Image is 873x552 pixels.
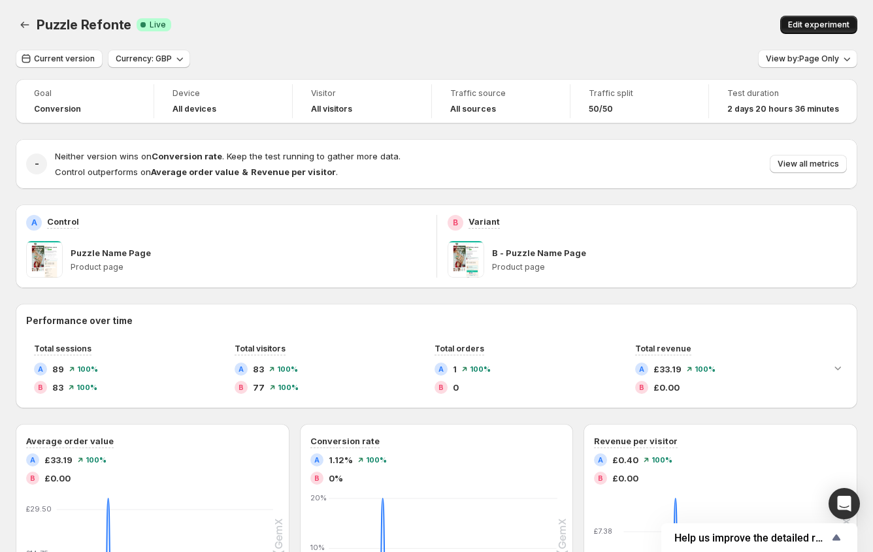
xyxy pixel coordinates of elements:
span: Help us improve the detailed report for A/B campaigns [674,532,829,544]
h2: A [38,365,43,373]
button: Expand chart [829,359,847,377]
span: 83 [52,381,63,394]
h3: Average order value [26,434,114,447]
span: Current version [34,54,95,64]
p: B - Puzzle Name Page [492,246,586,259]
span: 100 % [77,365,98,373]
span: Total revenue [635,344,691,353]
span: 77 [253,381,265,394]
p: Variant [469,215,500,228]
span: View all metrics [778,159,839,169]
span: £0.00 [44,472,71,485]
span: 100 % [277,365,298,373]
span: 0 [453,381,459,394]
button: Currency: GBP [108,50,190,68]
span: 1 [453,363,457,376]
span: Device [173,88,274,99]
h4: All sources [450,104,496,114]
h2: A [30,456,35,464]
p: Product page [71,262,426,272]
a: GoalConversion [34,87,135,116]
span: Conversion [34,104,81,114]
span: £0.00 [612,472,638,485]
p: Product page [492,262,848,272]
button: Current version [16,50,103,68]
span: Traffic split [589,88,690,99]
strong: & [242,167,248,177]
h2: B [453,218,458,228]
text: £7.38 [594,527,612,536]
strong: Revenue per visitor [251,167,336,177]
span: Visitor [311,88,412,99]
h2: B [598,474,603,482]
span: Total orders [435,344,484,353]
h2: A [639,365,644,373]
span: £33.19 [44,453,73,466]
h2: B [438,383,444,391]
h2: A [239,365,244,373]
img: Puzzle Name Page [26,241,63,278]
p: Control [47,215,79,228]
span: Puzzle Refonte [37,17,131,33]
div: Open Intercom Messenger [829,488,860,519]
h2: - [35,157,39,170]
span: 1.12% [329,453,353,466]
span: Neither version wins on . Keep the test running to gather more data. [55,151,401,161]
span: 100 % [86,456,107,464]
span: 83 [253,363,264,376]
h3: Revenue per visitor [594,434,678,447]
strong: Average order value [151,167,239,177]
h2: A [31,218,37,228]
span: £33.19 [653,363,682,376]
button: View all metrics [770,155,847,173]
a: Test duration2 days 20 hours 36 minutes [727,87,839,116]
h3: Conversion rate [310,434,380,447]
span: 100 % [366,456,387,464]
span: 100 % [651,456,672,464]
button: View by:Page Only [758,50,857,68]
h4: All devices [173,104,216,114]
p: Puzzle Name Page [71,246,151,259]
img: B - Puzzle Name Page [448,241,484,278]
text: 20% [310,493,327,502]
span: 100 % [278,383,299,391]
button: Back [16,16,34,34]
a: Traffic split50/50 [589,87,690,116]
span: 100 % [695,365,716,373]
span: £0.40 [612,453,638,466]
span: 100 % [76,383,97,391]
a: Traffic sourceAll sources [450,87,552,116]
h2: B [314,474,320,482]
strong: Conversion rate [152,151,222,161]
h2: Performance over time [26,314,847,327]
span: Currency: GBP [116,54,172,64]
button: Show survey - Help us improve the detailed report for A/B campaigns [674,530,844,545]
span: View by: Page Only [766,54,839,64]
span: 100 % [470,365,491,373]
span: Edit experiment [788,20,849,30]
span: £0.00 [653,381,680,394]
h2: A [598,456,603,464]
span: Control outperforms on . [55,167,338,177]
h2: B [38,383,43,391]
span: Test duration [727,88,839,99]
span: Live [150,20,166,30]
span: 50/50 [589,104,613,114]
span: 2 days 20 hours 36 minutes [727,104,839,114]
h2: A [314,456,320,464]
span: Traffic source [450,88,552,99]
span: 89 [52,363,64,376]
span: 0% [329,472,343,485]
a: DeviceAll devices [173,87,274,116]
h2: B [30,474,35,482]
span: Total visitors [235,344,286,353]
span: Goal [34,88,135,99]
h4: All visitors [311,104,352,114]
span: Total sessions [34,344,91,353]
button: Edit experiment [780,16,857,34]
h2: B [239,383,244,391]
text: £29.50 [26,504,52,513]
h2: B [639,383,644,391]
a: VisitorAll visitors [311,87,412,116]
h2: A [438,365,444,373]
